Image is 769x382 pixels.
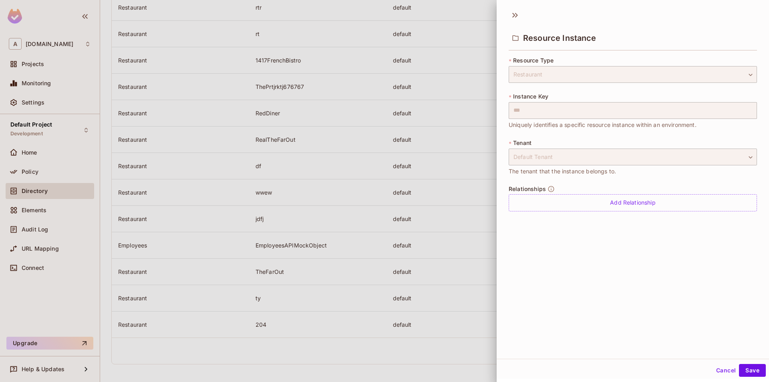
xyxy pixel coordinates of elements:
[513,57,554,64] span: Resource Type
[509,66,757,83] div: Restaurant
[509,194,757,211] div: Add Relationship
[509,167,616,176] span: The tenant that the instance belongs to.
[509,149,757,165] div: Default Tenant
[509,121,697,129] span: Uniquely identifies a specific resource instance within an environment.
[713,364,739,377] button: Cancel
[523,33,596,43] span: Resource Instance
[513,93,548,100] span: Instance Key
[509,186,546,192] span: Relationships
[739,364,766,377] button: Save
[513,140,531,146] span: Tenant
